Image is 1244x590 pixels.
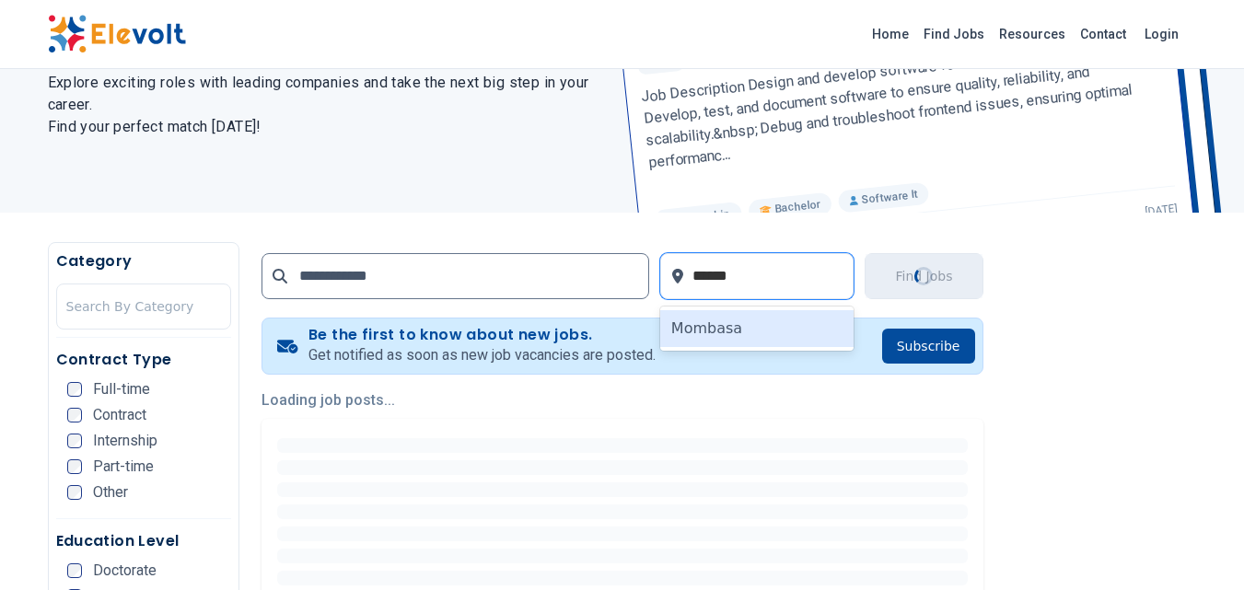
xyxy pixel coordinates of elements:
[916,19,992,49] a: Find Jobs
[56,250,231,272] h5: Category
[1134,16,1190,52] a: Login
[308,326,656,344] h4: Be the first to know about new jobs.
[67,563,82,578] input: Doctorate
[67,485,82,500] input: Other
[262,389,983,411] p: Loading job posts...
[93,408,146,422] span: Contract
[48,72,600,138] h2: Explore exciting roles with leading companies and take the next big step in your career. Find you...
[67,434,82,448] input: Internship
[93,459,154,474] span: Part-time
[93,382,150,397] span: Full-time
[93,434,157,448] span: Internship
[93,563,157,578] span: Doctorate
[865,19,916,49] a: Home
[914,267,933,285] div: Loading...
[67,459,82,474] input: Part-time
[882,329,975,364] button: Subscribe
[56,349,231,371] h5: Contract Type
[660,310,855,347] div: Mombasa
[1073,19,1134,49] a: Contact
[67,408,82,422] input: Contract
[992,19,1073,49] a: Resources
[48,15,186,53] img: Elevolt
[67,382,82,397] input: Full-time
[1152,502,1244,590] iframe: Chat Widget
[56,530,231,552] h5: Education Level
[865,253,982,299] button: Find JobsLoading...
[308,344,656,366] p: Get notified as soon as new job vacancies are posted.
[93,485,128,500] span: Other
